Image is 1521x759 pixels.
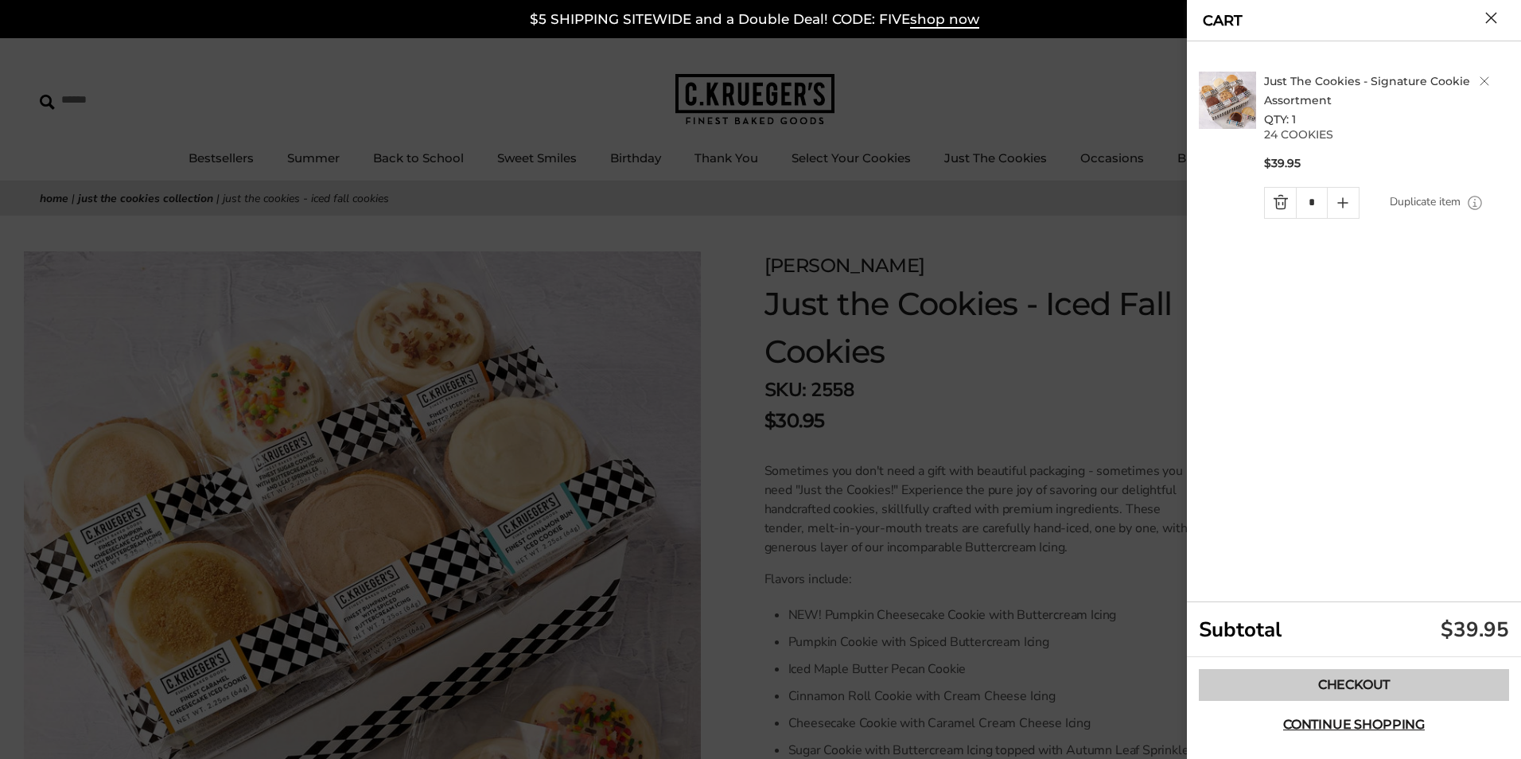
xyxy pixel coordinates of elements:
[1187,602,1521,657] div: Subtotal
[1264,74,1470,107] a: Just The Cookies - Signature Cookie Assortment
[1441,616,1509,644] div: $39.95
[1390,193,1461,211] a: Duplicate item
[1199,72,1256,129] img: C. Krueger's. image
[1296,188,1327,218] input: Quantity Input
[1264,129,1514,140] p: 24 COOKIES
[1199,669,1509,701] a: Checkout
[1264,72,1514,129] h2: QTY: 1
[1199,709,1509,741] button: Continue shopping
[1328,188,1359,218] a: Quantity plus button
[13,699,165,746] iframe: Sign Up via Text for Offers
[1203,14,1243,28] a: CART
[1480,76,1489,86] a: Delete product
[1264,156,1301,171] span: $39.95
[1265,188,1296,218] a: Quantity minus button
[1283,718,1425,731] span: Continue shopping
[530,11,979,29] a: $5 SHIPPING SITEWIDE and a Double Deal! CODE: FIVEshop now
[910,11,979,29] span: shop now
[1485,12,1497,24] button: Close cart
